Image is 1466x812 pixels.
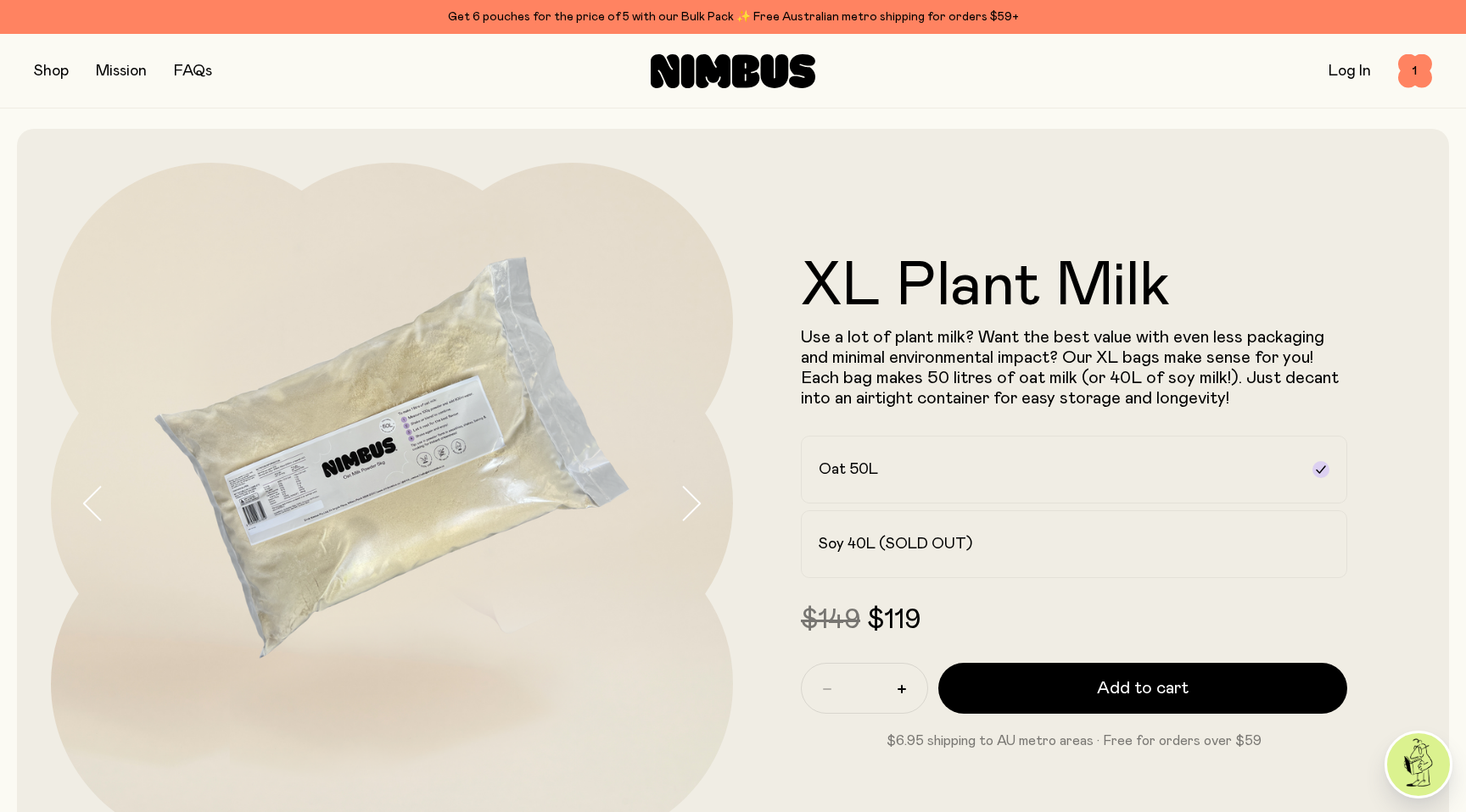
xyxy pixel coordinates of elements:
div: Get 6 pouches for the price of 5 with our Bulk Pack ✨ Free Australian metro shipping for orders $59+ [34,7,1432,27]
h2: Soy 40L (SOLD OUT) [819,534,972,554]
h1: XL Plant Milk [801,256,1347,317]
span: $149 [801,607,860,634]
h2: Oat 50L [819,459,878,480]
button: Add to cart [938,663,1347,714]
span: $119 [867,607,920,634]
a: Mission [96,64,147,79]
button: 1 [1398,54,1432,88]
img: agent [1387,733,1450,796]
p: Use a lot of plant milk? Want the best value with even less packaging and minimal environmental i... [801,327,1347,409]
p: $6.95 shipping to AU metro areas · Free for orders over $59 [801,731,1347,751]
a: Log In [1329,64,1371,79]
span: Add to cart [1097,676,1189,700]
a: FAQs [174,64,212,79]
